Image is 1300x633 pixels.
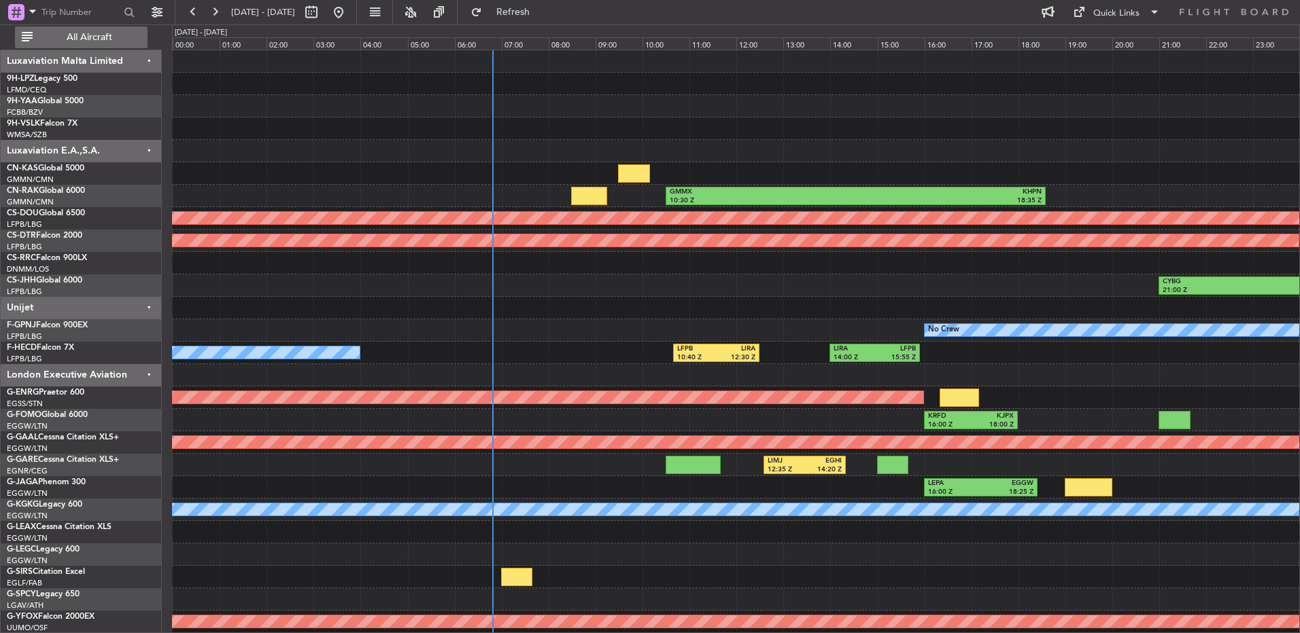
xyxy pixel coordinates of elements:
span: G-JAGA [7,478,38,486]
div: 13:00 [783,37,830,50]
div: 08:00 [549,37,596,50]
div: 06:00 [455,37,502,50]
a: G-SIRSCitation Excel [7,568,85,576]
a: CN-RAKGlobal 6000 [7,187,85,195]
a: G-YFOXFalcon 2000EX [7,613,95,621]
span: All Aircraft [35,33,143,42]
button: Refresh [464,1,546,23]
div: 16:00 [925,37,972,50]
div: 23:00 [1253,37,1300,50]
div: KHPN [855,187,1042,197]
div: 11:00 [689,37,736,50]
a: G-JAGAPhenom 300 [7,478,86,486]
button: Quick Links [1066,1,1167,23]
a: F-HECDFalcon 7X [7,344,74,352]
div: 03:00 [313,37,360,50]
span: G-LEAX [7,523,36,531]
a: CS-JHHGlobal 6000 [7,276,82,285]
div: No Crew [928,320,959,340]
a: EGNR/CEG [7,466,48,476]
span: CN-RAK [7,187,39,195]
div: 00:00 [173,37,220,50]
a: UUMO/OSF [7,623,48,633]
div: 19:00 [1065,37,1112,50]
div: 14:00 [830,37,877,50]
a: WMSA/SZB [7,130,47,140]
span: G-KGKG [7,501,39,509]
div: 12:30 Z [717,353,756,363]
a: EGGW/LTN [7,444,48,454]
div: 04:00 [360,37,407,50]
a: EGGW/LTN [7,488,48,499]
div: 20:00 [1112,37,1159,50]
span: G-SPCY [7,590,36,598]
div: 10:30 Z [670,196,856,206]
div: 18:00 [1019,37,1065,50]
div: 18:00 Z [971,420,1014,430]
div: 18:35 Z [855,196,1042,206]
span: G-GARE [7,456,38,464]
a: CS-DOUGlobal 6500 [7,209,85,217]
div: GMMX [670,187,856,197]
div: 07:00 [502,37,549,50]
span: CS-JHH [7,276,36,285]
a: G-LEAXCessna Citation XLS [7,523,112,531]
a: EGLF/FAB [7,578,42,588]
div: 14:00 Z [834,353,874,363]
div: 22:00 [1206,37,1253,50]
a: 9H-LPZLegacy 500 [7,75,78,83]
div: EGHI [804,456,842,466]
div: LIRA [834,344,874,354]
div: 17:00 [972,37,1019,50]
span: G-YFOX [7,613,38,621]
a: EGGW/LTN [7,556,48,566]
div: [DATE] - [DATE] [175,27,227,39]
span: G-LEGC [7,545,36,554]
span: 9H-VSLK [7,120,40,128]
span: F-HECD [7,344,37,352]
div: 01:00 [220,37,267,50]
div: LEPA [928,479,981,488]
div: LFPB [677,344,717,354]
a: G-LEGCLegacy 600 [7,545,80,554]
span: CS-DTR [7,232,36,240]
a: F-GPNJFalcon 900EX [7,321,88,329]
a: EGGW/LTN [7,511,48,521]
span: Refresh [485,7,542,17]
span: 9H-LPZ [7,75,34,83]
a: GMMN/CMN [7,175,54,185]
a: LFPB/LBG [7,219,42,230]
a: G-SPCYLegacy 650 [7,590,80,598]
div: 12:35 Z [768,465,805,475]
span: G-ENRG [7,388,39,397]
span: CN-KAS [7,164,38,173]
div: 21:00 [1159,37,1206,50]
a: 9H-YAAGlobal 5000 [7,97,84,105]
span: G-FOMO [7,411,41,419]
div: 10:00 [643,37,689,50]
div: 16:00 Z [928,420,971,430]
a: EGGW/LTN [7,421,48,431]
a: G-ENRGPraetor 600 [7,388,84,397]
div: 02:00 [267,37,313,50]
div: 05:00 [408,37,455,50]
span: G-GAAL [7,433,38,441]
span: CS-DOU [7,209,39,217]
div: LIRA [717,344,756,354]
a: CS-DTRFalcon 2000 [7,232,82,240]
div: 09:00 [596,37,643,50]
a: DNMM/LOS [7,264,49,274]
span: CS-RRC [7,254,36,262]
a: LGAV/ATH [7,600,44,611]
div: 15:00 [878,37,925,50]
div: 15:55 Z [875,353,916,363]
a: 9H-VSLKFalcon 7X [7,120,78,128]
div: 18:25 Z [980,488,1033,497]
div: EGGW [980,479,1033,488]
a: GMMN/CMN [7,197,54,207]
div: KJPX [971,412,1014,421]
a: G-GARECessna Citation XLS+ [7,456,119,464]
a: LFMD/CEQ [7,85,46,95]
a: G-KGKGLegacy 600 [7,501,82,509]
a: FCBB/BZV [7,107,43,117]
